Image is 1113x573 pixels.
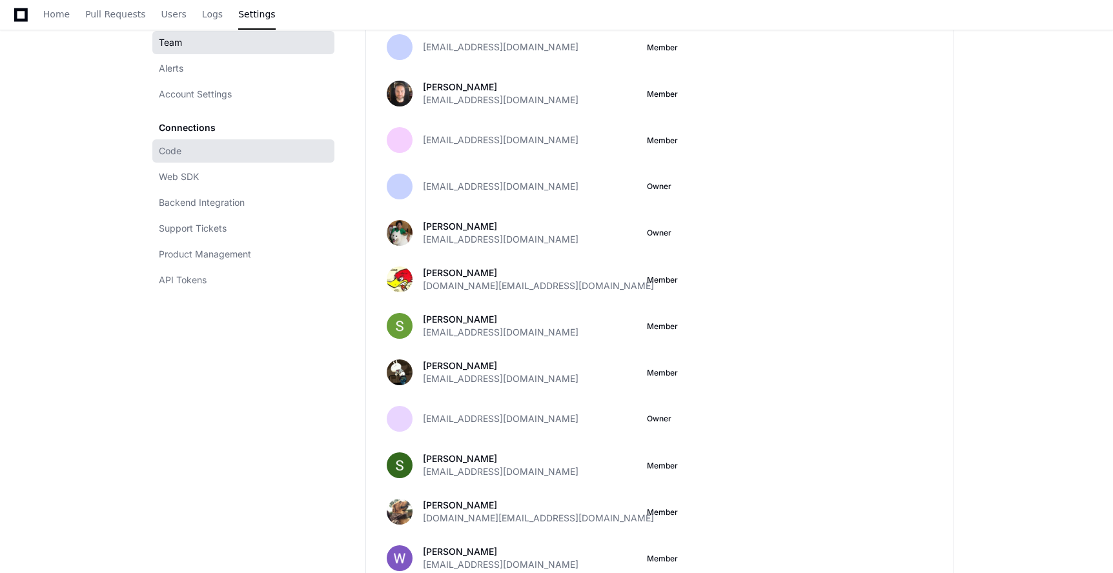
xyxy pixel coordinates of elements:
[152,243,334,266] a: Product Management
[423,558,578,571] span: [EMAIL_ADDRESS][DOMAIN_NAME]
[423,313,578,326] p: [PERSON_NAME]
[238,10,275,18] span: Settings
[647,275,678,285] button: Member
[423,372,578,385] span: [EMAIL_ADDRESS][DOMAIN_NAME]
[423,452,578,465] p: [PERSON_NAME]
[423,499,654,512] p: [PERSON_NAME]
[423,545,578,558] p: [PERSON_NAME]
[423,465,578,478] span: [EMAIL_ADDRESS][DOMAIN_NAME]
[159,248,251,261] span: Product Management
[85,10,145,18] span: Pull Requests
[423,180,578,193] span: [EMAIL_ADDRESS][DOMAIN_NAME]
[647,554,678,564] button: Member
[152,57,334,80] a: Alerts
[647,89,678,99] button: Member
[159,62,183,75] span: Alerts
[159,88,232,101] span: Account Settings
[387,545,413,571] img: ACg8ocKySrKTq7h2Kj8JMI4hkXPFnhwKMWqMyyScjiDsuOpSoS_Q=s96-c
[423,220,578,233] p: [PERSON_NAME]
[423,233,578,246] span: [EMAIL_ADDRESS][DOMAIN_NAME]
[152,268,334,292] a: API Tokens
[387,499,413,525] img: ACg8ocLZ_nVHitFS5q7OoEVDqeieE1G6fNUeR6Drt43uh-86XnM_ShMh=s96-c
[423,512,654,525] span: [DOMAIN_NAME][EMAIL_ADDRESS][DOMAIN_NAME]
[647,136,678,146] button: Member
[387,452,413,478] img: ACg8ocJxpf8KTS5WAjMGzKM23b04kUjoqudo5qwWMGYQ3F4pXHy3fw=s96-c
[387,359,413,385] img: ACg8ocKz4XCw_WpFSJXtwDhZ7fCeXkNGo4CurdnC1vbi7w65p7tid5SV=s96-c
[387,81,413,106] img: ACg8ocLVJ-YlFIP3qkaDdNT77j3GnVSV4fonnAvQrlEC4zrd3OntM1kg=s96-c
[159,145,181,157] span: Code
[423,134,578,146] span: [EMAIL_ADDRESS][DOMAIN_NAME]
[647,461,678,471] button: Member
[43,10,70,18] span: Home
[423,94,578,106] span: [EMAIL_ADDRESS][DOMAIN_NAME]
[647,43,678,53] button: Member
[423,266,654,279] p: [PERSON_NAME]
[152,217,334,240] a: Support Tickets
[647,414,671,424] span: Owner
[423,279,654,292] span: [DOMAIN_NAME][EMAIL_ADDRESS][DOMAIN_NAME]
[152,191,334,214] a: Backend Integration
[423,326,578,339] span: [EMAIL_ADDRESS][DOMAIN_NAME]
[647,228,671,238] span: Owner
[647,181,671,192] span: Owner
[159,36,182,49] span: Team
[387,313,413,339] img: ACg8ocK1EaMfuvJmPejFpP1H_n0zHMfi6CcZBKQ2kbFwTFs0169v-A=s96-c
[202,10,223,18] span: Logs
[152,165,334,188] a: Web SDK
[647,507,678,518] button: Member
[152,139,334,163] a: Code
[161,10,187,18] span: Users
[423,81,578,94] p: [PERSON_NAME]
[159,196,245,209] span: Backend Integration
[423,412,578,425] span: [EMAIL_ADDRESS][DOMAIN_NAME]
[159,170,199,183] span: Web SDK
[647,368,678,378] button: Member
[159,222,227,235] span: Support Tickets
[387,220,413,246] img: ACg8ocLG_LSDOp7uAivCyQqIxj1Ef0G8caL3PxUxK52DC0_DO42UYdCW=s96-c
[647,321,678,332] button: Member
[387,266,413,292] img: ACg8ocLwztuLJxrHkr9iY0Ic-AtzWKwM6mvae_wx5ox_QR5n7skIXp8=s96-c
[159,274,207,286] span: API Tokens
[423,41,578,54] span: [EMAIL_ADDRESS][DOMAIN_NAME]
[152,83,334,106] a: Account Settings
[152,31,334,54] a: Team
[423,359,578,372] p: [PERSON_NAME]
